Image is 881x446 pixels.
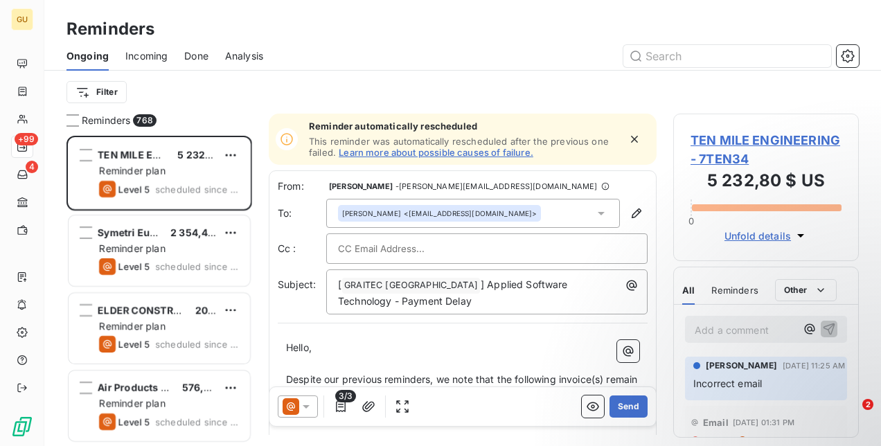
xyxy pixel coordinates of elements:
[395,182,597,190] span: - [PERSON_NAME][EMAIL_ADDRESS][DOMAIN_NAME]
[195,304,253,316] span: 206,01 $ US
[278,206,326,220] label: To:
[749,435,782,446] span: Level 5
[609,395,648,418] button: Send
[691,131,842,168] span: TEN MILE ENGINEERING - 7TEN34
[118,261,150,272] span: Level 5
[125,49,168,63] span: Incoming
[118,416,150,427] span: Level 5
[133,114,156,127] span: 768
[342,208,537,218] div: <[EMAIL_ADDRESS][DOMAIN_NAME]>
[99,398,166,409] span: Reminder plan
[66,136,252,446] div: grid
[98,382,220,393] span: Air Products & Chemicals
[338,278,571,307] span: ] Applied Software Technology - Payment Delay
[720,228,812,244] button: Unfold details
[703,417,729,428] span: Email
[278,179,326,193] span: From:
[98,304,324,316] span: ELDER CONSTRUCTION - [GEOGRAPHIC_DATA]
[118,339,150,350] span: Level 5
[118,184,150,195] span: Level 5
[11,416,33,438] img: Logo LeanPay
[309,136,609,158] span: This reminder was automatically rescheduled after the previous one failed.
[286,341,312,353] span: Hello,
[155,184,239,195] span: scheduled since 814 days
[26,161,38,173] span: 4
[177,149,245,161] span: 5 232,80 $ US
[309,121,619,132] span: Reminder automatically rescheduled
[15,133,38,145] span: +99
[286,373,641,417] span: Despite our previous reminders, we note that the following invoice(s) remain unpaid for over 90 d...
[99,320,166,332] span: Reminder plan
[733,418,794,427] span: [DATE] 01:31 PM
[184,49,208,63] span: Done
[278,278,316,290] span: Subject:
[99,242,166,254] span: Reminder plan
[682,285,695,296] span: All
[339,147,533,158] a: Learn more about possible causes of failure.
[170,226,238,238] span: 2 354,44 $ US
[704,435,734,446] span: Failure
[155,416,239,427] span: scheduled since 782 days
[66,17,154,42] h3: Reminders
[775,279,837,301] button: Other
[335,390,356,402] span: 3/3
[862,399,873,410] span: 2
[98,226,188,238] span: Symetri Europe AB
[691,168,842,196] h3: 5 232,80 $ US
[98,149,216,161] span: TEN MILE ENGINEERING
[338,238,487,259] input: CC Email Address...
[155,339,239,350] span: scheduled since 783 days
[329,182,393,190] span: [PERSON_NAME]
[342,278,480,294] span: GRAITEC [GEOGRAPHIC_DATA]
[278,242,326,256] label: Cc :
[181,382,240,393] span: 576,00 $ US
[834,399,867,432] iframe: Intercom live chat
[623,45,831,67] input: Search
[688,215,694,226] span: 0
[11,8,33,30] div: GU
[342,208,401,218] span: [PERSON_NAME]
[82,114,130,127] span: Reminders
[724,229,791,243] span: Unfold details
[99,165,166,177] span: Reminder plan
[66,81,127,103] button: Filter
[66,49,109,63] span: Ongoing
[338,278,341,290] span: [
[155,261,239,272] span: scheduled since 784 days
[225,49,263,63] span: Analysis
[711,285,758,296] span: Reminders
